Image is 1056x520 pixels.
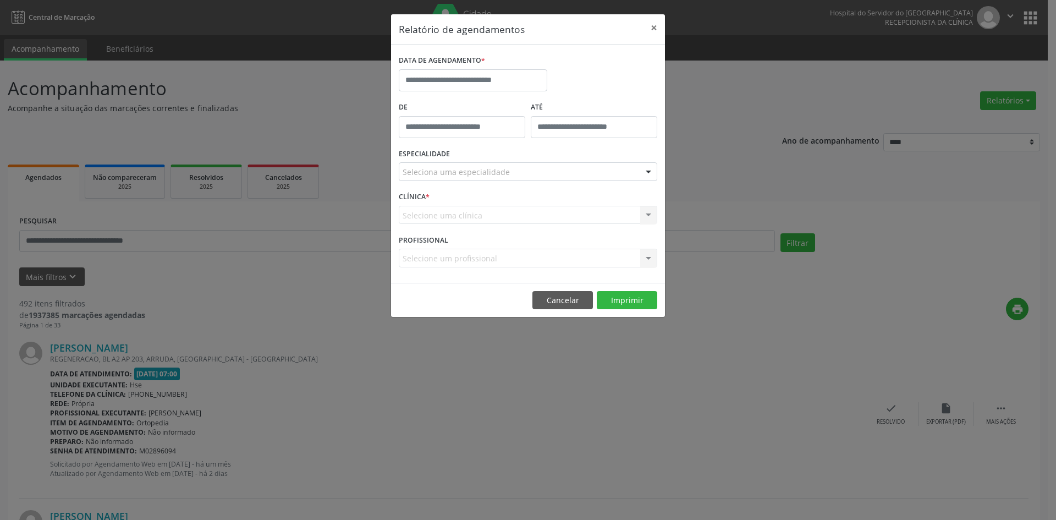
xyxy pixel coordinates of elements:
[399,146,450,163] label: ESPECIALIDADE
[531,99,657,116] label: ATÉ
[403,166,510,178] span: Seleciona uma especialidade
[399,52,485,69] label: DATA DE AGENDAMENTO
[532,291,593,310] button: Cancelar
[399,22,525,36] h5: Relatório de agendamentos
[399,232,448,249] label: PROFISSIONAL
[399,189,430,206] label: CLÍNICA
[643,14,665,41] button: Close
[597,291,657,310] button: Imprimir
[399,99,525,116] label: De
